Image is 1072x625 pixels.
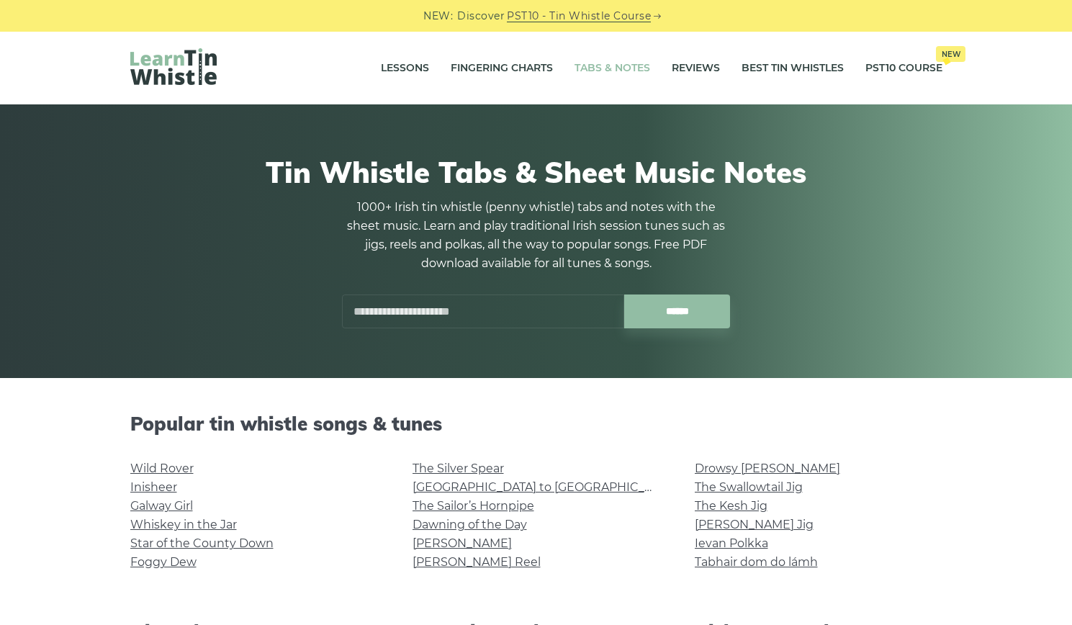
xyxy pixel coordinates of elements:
a: Whiskey in the Jar [130,518,237,531]
h2: Popular tin whistle songs & tunes [130,413,942,435]
a: Tabhair dom do lámh [695,555,818,569]
a: Galway Girl [130,499,193,513]
span: New [936,46,965,62]
h1: Tin Whistle Tabs & Sheet Music Notes [130,155,942,189]
img: LearnTinWhistle.com [130,48,217,85]
a: The Sailor’s Hornpipe [413,499,534,513]
a: Best Tin Whistles [742,50,844,86]
a: The Kesh Jig [695,499,767,513]
a: Lessons [381,50,429,86]
a: Inisheer [130,480,177,494]
a: Drowsy [PERSON_NAME] [695,462,840,475]
a: Star of the County Down [130,536,274,550]
a: The Silver Spear [413,462,504,475]
a: Tabs & Notes [575,50,650,86]
a: Ievan Polkka [695,536,768,550]
a: [PERSON_NAME] [413,536,512,550]
a: [GEOGRAPHIC_DATA] to [GEOGRAPHIC_DATA] [413,480,678,494]
a: Fingering Charts [451,50,553,86]
a: Foggy Dew [130,555,197,569]
a: Reviews [672,50,720,86]
a: Dawning of the Day [413,518,527,531]
a: Wild Rover [130,462,194,475]
a: PST10 CourseNew [865,50,942,86]
a: [PERSON_NAME] Jig [695,518,814,531]
a: The Swallowtail Jig [695,480,803,494]
a: [PERSON_NAME] Reel [413,555,541,569]
p: 1000+ Irish tin whistle (penny whistle) tabs and notes with the sheet music. Learn and play tradi... [342,198,731,273]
